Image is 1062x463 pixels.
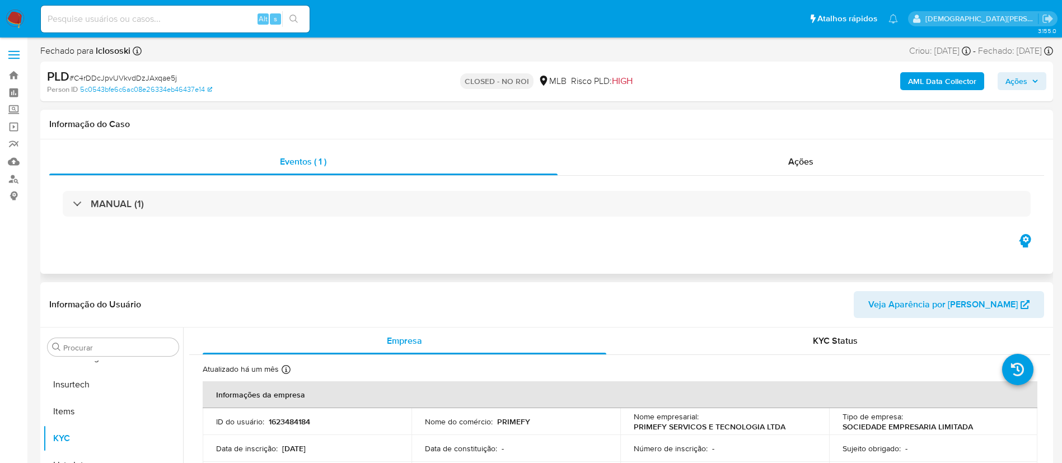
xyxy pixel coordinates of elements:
[282,11,305,27] button: search-icon
[634,422,785,432] p: PRIMEFY SERVICOS E TECNOLOGIA LTDA
[571,75,633,87] span: Risco PLD:
[973,45,976,57] span: -
[905,443,907,453] p: -
[538,75,567,87] div: MLB
[634,411,699,422] p: Nome empresarial :
[41,12,310,26] input: Pesquise usuários ou casos...
[259,13,268,24] span: Alt
[843,443,901,453] p: Sujeito obrigado :
[460,73,534,89] p: CLOSED - NO ROI
[817,13,877,25] span: Atalhos rápidos
[282,443,306,453] p: [DATE]
[49,299,141,310] h1: Informação do Usuário
[43,398,183,425] button: Items
[1005,72,1027,90] span: Ações
[47,85,78,95] b: Person ID
[612,74,633,87] span: HIGH
[387,334,422,347] span: Empresa
[925,13,1038,24] p: thais.asantos@mercadolivre.com
[216,417,264,427] p: ID do usuário :
[900,72,984,90] button: AML Data Collector
[502,443,504,453] p: -
[712,443,714,453] p: -
[40,45,130,57] span: Fechado para
[63,191,1031,217] div: MANUAL (1)
[52,343,61,352] button: Procurar
[978,45,1053,57] div: Fechado: [DATE]
[908,72,976,90] b: AML Data Collector
[909,45,971,57] div: Criou: [DATE]
[868,291,1018,318] span: Veja Aparência por [PERSON_NAME]
[788,155,813,168] span: Ações
[93,44,130,57] b: lclososki
[216,443,278,453] p: Data de inscrição :
[49,119,1044,130] h1: Informação do Caso
[63,343,174,353] input: Procurar
[425,443,497,453] p: Data de constituição :
[843,411,903,422] p: Tipo de empresa :
[280,155,326,168] span: Eventos ( 1 )
[497,417,530,427] p: PRIMEFY
[91,198,144,210] h3: MANUAL (1)
[854,291,1044,318] button: Veja Aparência por [PERSON_NAME]
[634,443,708,453] p: Número de inscrição :
[43,371,183,398] button: Insurtech
[80,85,212,95] a: 5c0543bfe6c6ac08e26334eb46437e14
[843,422,973,432] p: SOCIEDADE EMPRESARIA LIMITADA
[1042,13,1054,25] a: Sair
[813,334,858,347] span: KYC Status
[998,72,1046,90] button: Ações
[47,67,69,85] b: PLD
[269,417,310,427] p: 1623484184
[43,425,183,452] button: KYC
[888,14,898,24] a: Notificações
[69,72,177,83] span: # C4rDDcJpvUVkvdDzJAxqae5j
[203,364,279,375] p: Atualizado há um mês
[425,417,493,427] p: Nome do comércio :
[203,381,1037,408] th: Informações da empresa
[274,13,277,24] span: s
